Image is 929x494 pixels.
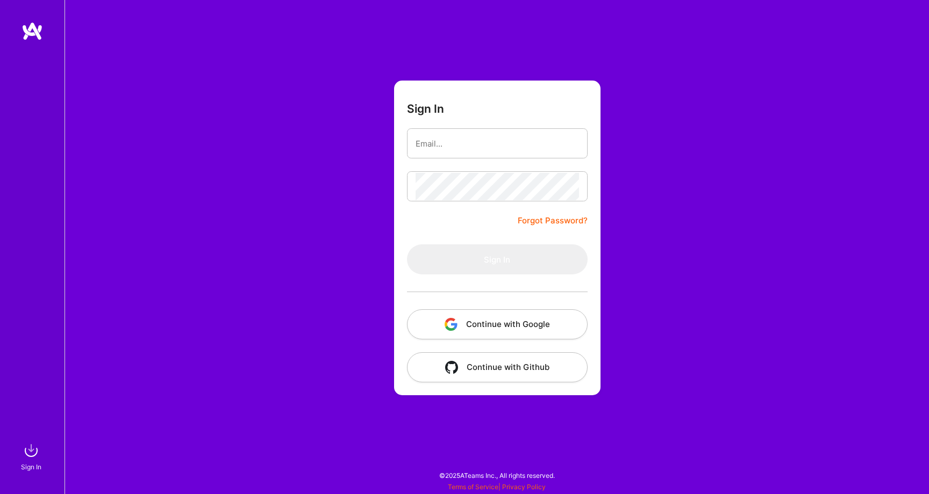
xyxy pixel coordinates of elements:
[407,352,588,382] button: Continue with Github
[445,318,458,331] img: icon
[416,130,579,157] input: Email...
[21,461,41,473] div: Sign In
[502,483,546,491] a: Privacy Policy
[407,102,444,115] h3: Sign In
[445,361,458,374] img: icon
[518,214,588,227] a: Forgot Password?
[407,244,588,274] button: Sign In
[20,440,42,461] img: sign in
[448,483,546,491] span: |
[448,483,498,491] a: Terms of Service
[65,462,929,489] div: © 2025 ATeams Inc., All rights reserved.
[23,440,42,473] a: sign inSign In
[407,309,588,339] button: Continue with Google
[22,21,43,41] img: logo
